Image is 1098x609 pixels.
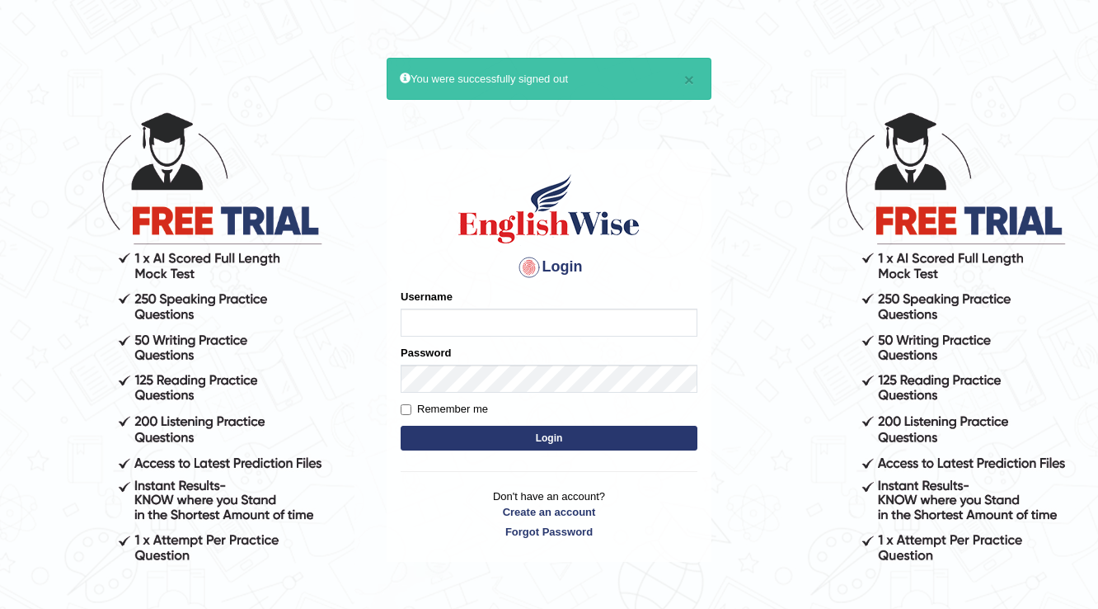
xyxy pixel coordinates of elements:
[684,71,694,88] button: ×
[401,254,697,281] h4: Login
[401,401,488,418] label: Remember me
[401,489,697,540] p: Don't have an account?
[401,289,453,304] label: Username
[387,58,711,100] div: You were successfully signed out
[401,404,411,415] input: Remember me
[401,345,451,361] label: Password
[455,172,643,246] img: Logo of English Wise sign in for intelligent practice with AI
[401,504,697,520] a: Create an account
[401,524,697,540] a: Forgot Password
[401,426,697,451] button: Login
